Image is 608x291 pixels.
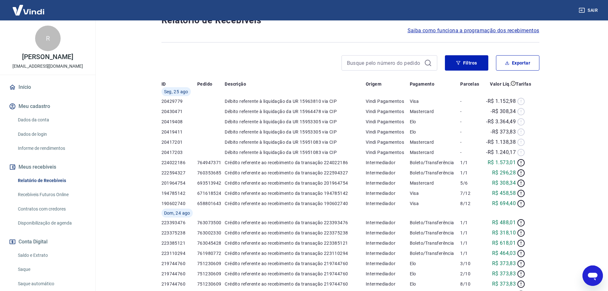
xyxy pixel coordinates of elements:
[225,240,365,246] p: Crédito referente ao recebimento da transação 223385121
[197,81,212,87] p: Pedido
[410,159,461,166] p: Boleto/Transferência
[225,159,365,166] p: Crédito referente ao recebimento da transação 224022186
[15,203,88,216] a: Contratos com credores
[491,108,516,115] p: -R$ 308,34
[408,27,539,34] a: Saiba como funciona a programação dos recebimentos
[161,250,198,257] p: 223110294
[366,260,410,267] p: Intermediador
[582,265,603,286] iframe: Botão para abrir a janela de mensagens
[460,119,482,125] p: -
[366,98,410,104] p: Vindi Pagamentos
[410,260,461,267] p: Elo
[410,170,461,176] p: Boleto/Transferência
[161,139,198,145] p: 20417201
[225,149,365,156] p: Débito referente à liquidação da UR 15951083 via CIP
[490,81,511,87] p: Valor Líq.
[460,129,482,135] p: -
[197,170,225,176] p: 760353685
[161,81,166,87] p: ID
[488,159,516,166] p: R$ 1.573,01
[492,219,516,226] p: R$ 488,01
[347,58,422,68] input: Busque pelo número do pedido
[366,200,410,207] p: Intermediador
[164,210,190,216] span: Dom, 24 ago
[161,180,198,186] p: 201964754
[366,271,410,277] p: Intermediador
[410,129,461,135] p: Elo
[410,108,461,115] p: Mastercard
[366,81,381,87] p: Origem
[15,113,88,126] a: Dados da conta
[460,170,482,176] p: 1/1
[8,80,88,94] a: Início
[492,270,516,278] p: R$ 373,83
[366,281,410,287] p: Intermediador
[225,200,365,207] p: Crédito referente ao recebimento da transação 190602740
[366,190,410,196] p: Intermediador
[366,240,410,246] p: Intermediador
[15,277,88,290] a: Saque automático
[492,229,516,237] p: R$ 318,10
[460,159,482,166] p: 1/1
[225,230,365,236] p: Crédito referente ao recebimento da transação 223375238
[410,230,461,236] p: Boleto/Transferência
[486,138,516,146] p: -R$ 1.138,38
[225,108,365,115] p: Débito referente à liquidação da UR 15964478 via CIP
[15,128,88,141] a: Dados de login
[197,190,225,196] p: 671618524
[225,98,365,104] p: Débito referente à liquidação da UR 15963810 via CIP
[366,139,410,145] p: Vindi Pagamentos
[15,188,88,201] a: Recebíveis Futuros Online
[161,240,198,246] p: 223385121
[366,170,410,176] p: Intermediador
[486,97,516,105] p: -R$ 1.152,98
[410,240,461,246] p: Boleto/Transferência
[460,149,482,156] p: -
[15,263,88,276] a: Saque
[161,271,198,277] p: 219744760
[8,0,49,20] img: Vindi
[197,271,225,277] p: 751230609
[460,260,482,267] p: 3/10
[410,149,461,156] p: Mastercard
[197,250,225,257] p: 761980772
[161,119,198,125] p: 20419408
[486,149,516,156] p: -R$ 1.240,17
[161,129,198,135] p: 20419411
[197,281,225,287] p: 751230609
[460,190,482,196] p: 7/12
[366,129,410,135] p: Vindi Pagamentos
[161,260,198,267] p: 219744760
[22,54,73,60] p: [PERSON_NAME]
[225,281,365,287] p: Crédito referente ao recebimento da transação 219744760
[225,170,365,176] p: Crédito referente ao recebimento da transação 222594327
[161,159,198,166] p: 224022186
[197,230,225,236] p: 763002330
[492,260,516,267] p: R$ 373,83
[410,281,461,287] p: Elo
[460,281,482,287] p: 8/10
[35,26,61,51] div: R
[12,63,83,70] p: [EMAIL_ADDRESS][DOMAIN_NAME]
[366,250,410,257] p: Intermediador
[366,149,410,156] p: Vindi Pagamentos
[486,118,516,126] p: -R$ 3.364,49
[161,190,198,196] p: 194785142
[161,149,198,156] p: 20417203
[366,119,410,125] p: Vindi Pagamentos
[225,119,365,125] p: Débito referente à liquidação da UR 15953305 via CIP
[197,180,225,186] p: 693513942
[577,4,600,16] button: Sair
[197,260,225,267] p: 751230609
[460,250,482,257] p: 1/1
[460,98,482,104] p: -
[410,190,461,196] p: Visa
[8,99,88,113] button: Meu cadastro
[197,240,225,246] p: 763045428
[161,14,539,27] h4: Relatório de Recebíveis
[225,219,365,226] p: Crédito referente ao recebimento da transação 223393476
[445,55,488,71] button: Filtros
[161,230,198,236] p: 223375238
[460,81,479,87] p: Parcelas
